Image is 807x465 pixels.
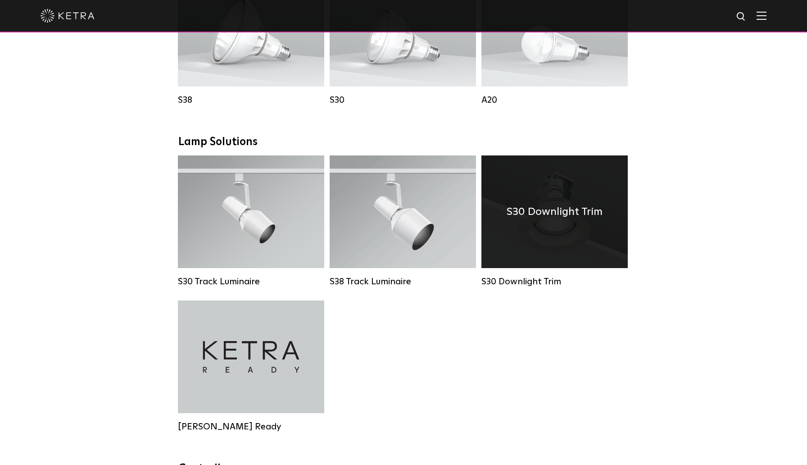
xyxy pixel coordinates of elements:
[41,9,95,23] img: ketra-logo-2019-white
[757,11,766,20] img: Hamburger%20Nav.svg
[736,11,747,23] img: search icon
[178,95,324,105] div: S38
[330,276,476,287] div: S38 Track Luminaire
[178,136,629,149] div: Lamp Solutions
[178,276,324,287] div: S30 Track Luminaire
[178,301,324,432] a: [PERSON_NAME] Ready [PERSON_NAME] Ready
[481,95,628,105] div: A20
[330,155,476,287] a: S38 Track Luminaire Lumen Output:1100Colors:White / BlackBeam Angles:10° / 25° / 40° / 60°Wattage...
[178,155,324,287] a: S30 Track Luminaire Lumen Output:1100Colors:White / BlackBeam Angles:15° / 25° / 40° / 60° / 90°W...
[481,276,628,287] div: S30 Downlight Trim
[481,155,628,287] a: S30 Downlight Trim S30 Downlight Trim
[330,95,476,105] div: S30
[507,203,603,220] h4: S30 Downlight Trim
[178,421,324,432] div: [PERSON_NAME] Ready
